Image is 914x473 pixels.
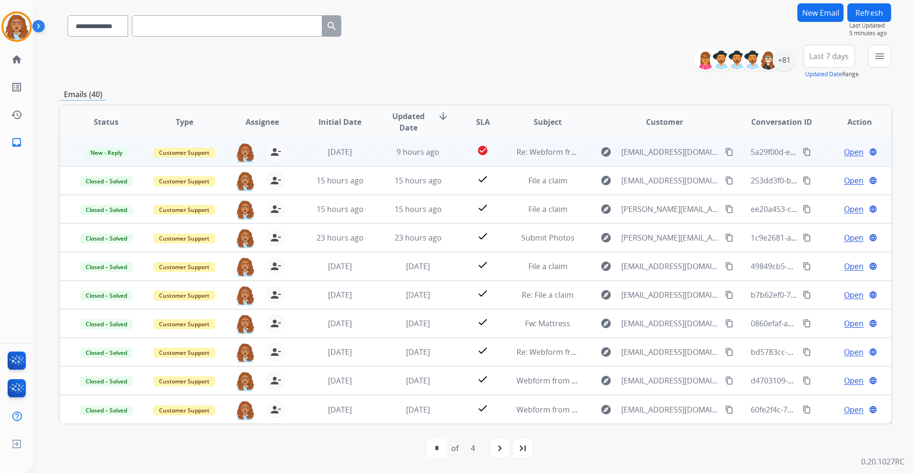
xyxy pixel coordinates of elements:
[236,285,255,305] img: agent-avatar
[751,147,896,157] span: 5a29f00d-e43c-4dea-9ea6-70dc25992028
[621,232,719,243] span: [PERSON_NAME][EMAIL_ADDRESS][DOMAIN_NAME]
[869,319,877,328] mat-icon: language
[621,375,719,386] span: [EMAIL_ADDRESS][DOMAIN_NAME]
[153,291,215,301] span: Customer Support
[437,111,449,122] mat-icon: arrow_downward
[861,456,904,467] p: 0.20.1027RC
[270,203,281,215] mat-icon: person_remove
[80,176,133,186] span: Closed – Solved
[803,205,811,213] mat-icon: content_copy
[803,348,811,356] mat-icon: content_copy
[751,261,897,272] span: 49849cb5-ad62-4c32-a526-952edc047e13
[406,347,430,357] span: [DATE]
[600,175,612,186] mat-icon: explore
[326,20,338,32] mat-icon: search
[328,261,352,272] span: [DATE]
[3,13,30,40] img: avatar
[270,261,281,272] mat-icon: person_remove
[600,346,612,358] mat-icon: explore
[844,346,864,358] span: Open
[517,443,528,454] mat-icon: last_page
[153,176,215,186] span: Customer Support
[621,404,719,415] span: [EMAIL_ADDRESS][DOMAIN_NAME]
[725,205,734,213] mat-icon: content_copy
[270,232,281,243] mat-icon: person_remove
[236,200,255,220] img: agent-avatar
[11,109,22,121] mat-icon: history
[621,261,719,272] span: [EMAIL_ADDRESS][DOMAIN_NAME]
[153,348,215,358] span: Customer Support
[600,404,612,415] mat-icon: explore
[236,142,255,162] img: agent-avatar
[406,375,430,386] span: [DATE]
[477,373,488,385] mat-icon: check
[809,54,849,58] span: Last 7 days
[621,289,719,301] span: [EMAIL_ADDRESS][DOMAIN_NAME]
[80,291,133,301] span: Closed – Solved
[494,443,506,454] mat-icon: navigate_next
[477,202,488,213] mat-icon: check
[646,116,683,128] span: Customer
[80,348,133,358] span: Closed – Solved
[60,89,106,101] p: Emails (40)
[874,50,885,62] mat-icon: menu
[844,175,864,186] span: Open
[803,45,855,68] button: Last 7 days
[395,204,442,214] span: 15 hours ago
[600,146,612,158] mat-icon: explore
[477,259,488,271] mat-icon: check
[395,232,442,243] span: 23 hours ago
[600,232,612,243] mat-icon: explore
[522,290,574,300] span: Re: File a claim
[803,319,811,328] mat-icon: content_copy
[844,404,864,415] span: Open
[270,375,281,386] mat-icon: person_remove
[725,405,734,414] mat-icon: content_copy
[397,147,439,157] span: 9 hours ago
[849,30,891,37] span: 5 minutes ago
[803,405,811,414] mat-icon: content_copy
[153,205,215,215] span: Customer Support
[236,342,255,362] img: agent-avatar
[869,405,877,414] mat-icon: language
[236,171,255,191] img: agent-avatar
[844,318,864,329] span: Open
[153,376,215,386] span: Customer Support
[600,289,612,301] mat-icon: explore
[517,375,732,386] span: Webform from [EMAIL_ADDRESS][DOMAIN_NAME] on [DATE]
[725,376,734,385] mat-icon: content_copy
[600,261,612,272] mat-icon: explore
[621,203,719,215] span: [PERSON_NAME][EMAIL_ADDRESS][PERSON_NAME][DOMAIN_NAME]
[813,105,891,139] th: Action
[805,70,859,78] span: Range
[406,290,430,300] span: [DATE]
[849,22,891,30] span: Last Updated:
[11,54,22,65] mat-icon: home
[270,318,281,329] mat-icon: person_remove
[844,289,864,301] span: Open
[803,148,811,156] mat-icon: content_copy
[869,262,877,271] mat-icon: language
[80,405,133,415] span: Closed – Solved
[621,175,719,186] span: [EMAIL_ADDRESS][DOMAIN_NAME]
[85,148,128,158] span: New - Reply
[236,371,255,391] img: agent-avatar
[869,176,877,185] mat-icon: language
[477,345,488,356] mat-icon: check
[80,319,133,329] span: Closed – Solved
[11,81,22,93] mat-icon: list_alt
[869,291,877,299] mat-icon: language
[725,291,734,299] mat-icon: content_copy
[270,289,281,301] mat-icon: person_remove
[751,290,890,300] span: b7b62ef0-7e1a-4a7d-bf98-af70515ef5f9
[751,318,891,329] span: 0860efaf-a15f-4446-a100-1f755b9b7d71
[395,175,442,186] span: 15 hours ago
[328,404,352,415] span: [DATE]
[236,257,255,277] img: agent-avatar
[153,262,215,272] span: Customer Support
[94,116,119,128] span: Status
[328,375,352,386] span: [DATE]
[176,116,193,128] span: Type
[153,405,215,415] span: Customer Support
[805,70,842,78] button: Updated Date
